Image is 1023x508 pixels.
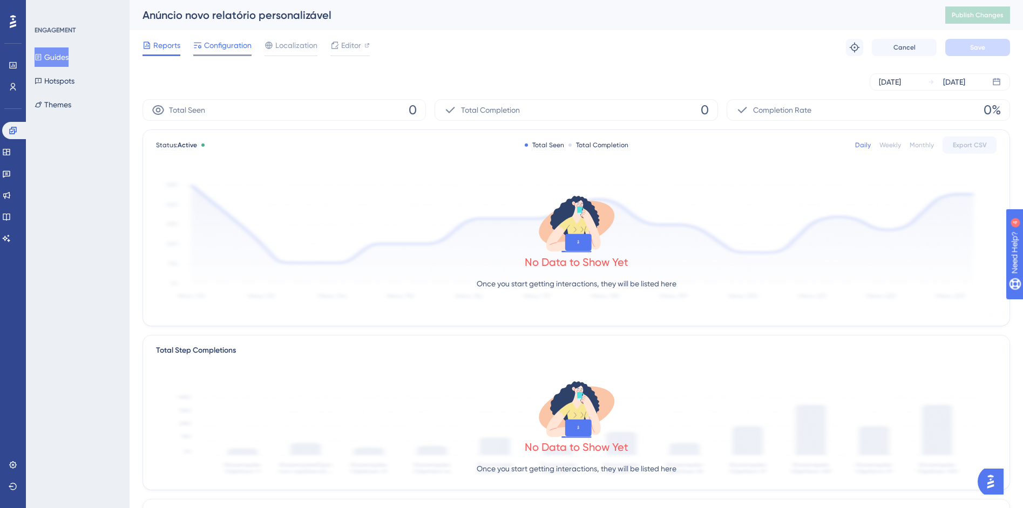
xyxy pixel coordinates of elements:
[525,440,628,455] div: No Data to Show Yet
[156,344,236,357] div: Total Step Completions
[953,141,987,149] span: Export CSV
[275,39,317,52] span: Localization
[35,71,74,91] button: Hotspots
[525,255,628,270] div: No Data to Show Yet
[872,39,937,56] button: Cancel
[477,277,676,290] p: Once you start getting interactions, they will be listed here
[153,39,180,52] span: Reports
[25,3,67,16] span: Need Help?
[978,465,1010,498] iframe: UserGuiding AI Assistant Launcher
[855,141,871,149] div: Daily
[943,75,965,88] div: [DATE]
[952,11,1004,19] span: Publish Changes
[893,43,916,52] span: Cancel
[35,26,76,35] div: ENGAGEMENT
[970,43,985,52] span: Save
[35,47,69,67] button: Guides
[945,39,1010,56] button: Save
[169,104,205,116] span: Total Seen
[945,6,1010,24] button: Publish Changes
[156,141,197,149] span: Status:
[879,75,901,88] div: [DATE]
[984,101,1001,119] span: 0%
[143,8,918,23] div: Anúncio novo relatório personalizável
[753,104,811,116] span: Completion Rate
[879,141,901,149] div: Weekly
[341,39,361,52] span: Editor
[943,136,997,154] button: Export CSV
[204,39,252,52] span: Configuration
[75,5,78,14] div: 4
[461,104,520,116] span: Total Completion
[568,141,628,149] div: Total Completion
[910,141,934,149] div: Monthly
[35,95,71,114] button: Themes
[178,141,197,149] span: Active
[409,101,417,119] span: 0
[525,141,564,149] div: Total Seen
[701,101,709,119] span: 0
[477,462,676,475] p: Once you start getting interactions, they will be listed here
